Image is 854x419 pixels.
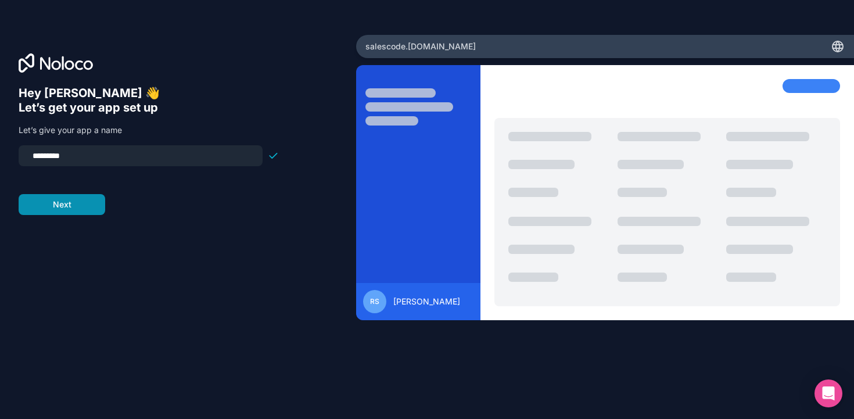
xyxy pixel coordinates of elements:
span: [PERSON_NAME] [393,296,460,307]
div: Open Intercom Messenger [814,379,842,407]
h6: Let’s get your app set up [19,101,279,115]
h6: Hey [PERSON_NAME] 👋 [19,86,279,101]
span: salescode .[DOMAIN_NAME] [365,41,476,52]
span: RS [370,297,379,306]
button: Next [19,194,105,215]
p: Let’s give your app a name [19,124,279,136]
